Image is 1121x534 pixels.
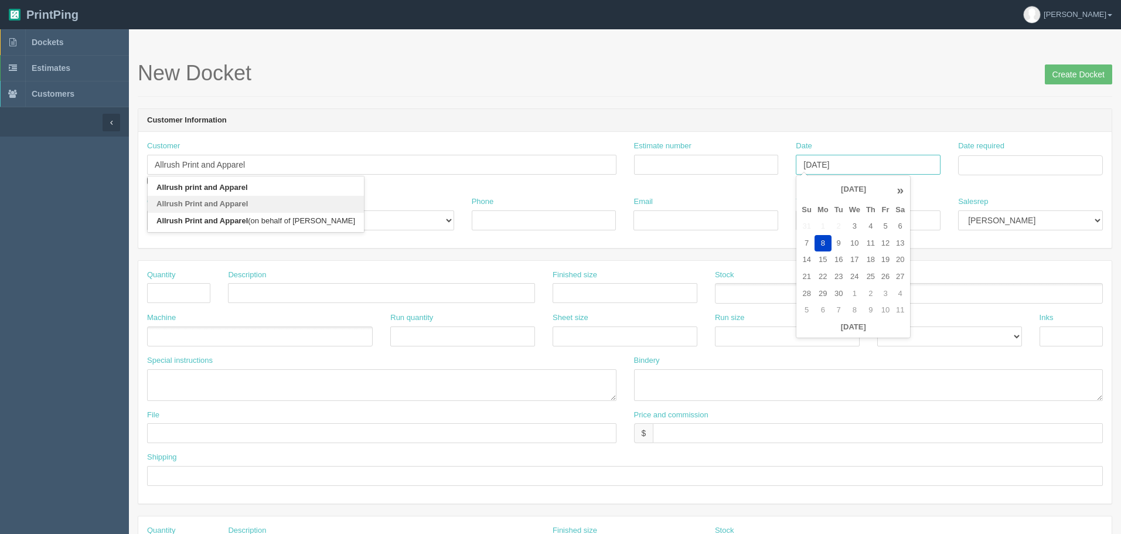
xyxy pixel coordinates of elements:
td: 24 [846,268,863,285]
td: 6 [892,218,908,235]
input: Create Docket [1045,64,1112,84]
td: 10 [878,302,892,319]
label: Description [228,270,266,281]
td: 19 [878,251,892,268]
label: Email [633,196,653,208]
th: We [846,202,863,219]
td: 18 [863,251,878,268]
td: 1 [846,285,863,302]
th: » [892,178,908,202]
td: 5 [878,218,892,235]
label: Salesrep [958,196,988,208]
td: 21 [799,268,815,285]
td: 22 [815,268,832,285]
td: 9 [832,235,846,252]
td: 2 [863,285,878,302]
td: 3 [878,285,892,302]
label: Estimate number [634,141,691,152]
td: 15 [815,251,832,268]
label: Finished size [553,270,597,281]
label: Shipping [147,452,177,463]
input: Enter customer name [147,155,616,175]
strong: Allrush print and Apparel [156,183,248,192]
th: Sa [892,202,908,219]
label: Price and commission [634,410,708,421]
header: Customer Information [138,109,1112,132]
td: 1 [815,218,832,235]
th: [DATE] [799,319,908,336]
td: 16 [832,251,846,268]
td: 7 [799,235,815,252]
th: Fr [878,202,892,219]
label: Customer [147,141,180,152]
th: [DATE] [815,178,892,202]
th: Mo [815,202,832,219]
td: 11 [863,235,878,252]
div: Save Customer Information [147,141,616,188]
td: 17 [846,251,863,268]
td: 31 [799,218,815,235]
td: 8 [815,235,832,252]
label: Phone [472,196,494,208]
img: avatar_default-7531ab5dedf162e01f1e0bb0964e6a185e93c5c22dfe317fb01d7f8cd2b1632c.jpg [1024,6,1040,23]
label: Run size [715,312,745,324]
td: 23 [832,268,846,285]
div: $ [634,423,653,443]
label: Special instructions [147,355,213,366]
strong: Allrush Print and Apparel [156,216,248,225]
td: 8 [846,302,863,319]
label: Inks [1040,312,1054,324]
td: 2 [832,218,846,235]
td: 4 [892,285,908,302]
td: 6 [815,302,832,319]
a: (on behalf of [PERSON_NAME] [148,213,364,230]
span: Customers [32,89,74,98]
label: Quantity [147,270,175,281]
td: 30 [832,285,846,302]
td: 13 [892,235,908,252]
td: 14 [799,251,815,268]
label: Run quantity [390,312,433,324]
td: 3 [846,218,863,235]
td: 26 [878,268,892,285]
span: Estimates [32,63,70,73]
label: Date [796,141,812,152]
label: Date required [958,141,1004,152]
td: 5 [799,302,815,319]
span: Dockets [32,38,63,47]
img: logo-3e63b451c926e2ac314895c53de4908e5d424f24456219fb08d385ab2e579770.png [9,9,21,21]
td: 11 [892,302,908,319]
strong: Allrush Print and Apparel [156,199,248,208]
th: Tu [832,202,846,219]
label: Stock [715,270,734,281]
td: 4 [863,218,878,235]
td: 10 [846,235,863,252]
td: 7 [832,302,846,319]
label: Sheet size [553,312,588,324]
label: File [147,410,159,421]
th: Su [799,202,815,219]
h1: New Docket [138,62,1112,85]
td: 25 [863,268,878,285]
td: 12 [878,235,892,252]
td: 29 [815,285,832,302]
label: Bindery [634,355,660,366]
label: Machine [147,312,176,324]
td: 28 [799,285,815,302]
td: 20 [892,251,908,268]
td: 9 [863,302,878,319]
th: Th [863,202,878,219]
td: 27 [892,268,908,285]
